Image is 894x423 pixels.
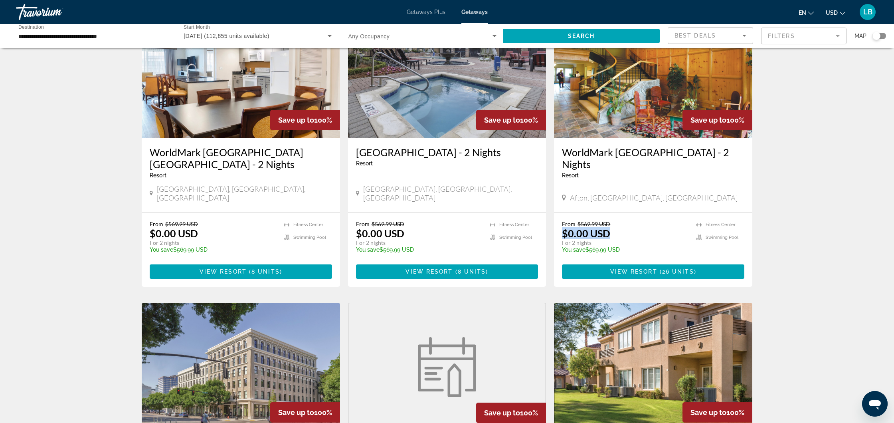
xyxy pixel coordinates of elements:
div: 100% [476,403,546,423]
span: 8 units [458,268,486,275]
p: $569.99 USD [562,246,688,253]
span: You save [356,246,380,253]
span: Start Month [184,25,210,30]
a: WorldMark [GEOGRAPHIC_DATA] [GEOGRAPHIC_DATA] - 2 Nights [150,146,332,170]
span: View Resort [200,268,247,275]
span: $569.99 USD [372,220,404,227]
button: View Resort(8 units) [150,264,332,279]
span: ( ) [247,268,282,275]
div: 100% [270,110,340,130]
button: Filter [761,27,847,45]
span: You save [150,246,173,253]
span: $569.99 USD [165,220,198,227]
span: [GEOGRAPHIC_DATA], [GEOGRAPHIC_DATA], [GEOGRAPHIC_DATA] [363,185,538,202]
p: $0.00 USD [356,227,404,239]
span: Any Occupancy [348,33,390,40]
span: Resort [356,160,373,167]
div: 100% [682,110,752,130]
a: Getaways [461,9,488,15]
a: WorldMark [GEOGRAPHIC_DATA] - 2 Nights [562,146,744,170]
span: Destination [18,24,44,30]
p: For 2 nights [562,239,688,246]
span: USD [826,10,838,16]
span: Swimming Pool [293,235,326,240]
img: 7732O01X.jpg [348,10,546,138]
span: [DATE] (112,855 units available) [184,33,269,39]
span: You save [562,246,585,253]
span: Swimming Pool [499,235,532,240]
span: Resort [150,172,166,179]
span: Save up to [278,116,314,124]
a: Getaways Plus [407,9,445,15]
span: Map [854,30,866,42]
a: Travorium [16,2,96,22]
img: week.svg [413,337,481,397]
span: ( ) [657,268,696,275]
span: From [356,220,370,227]
a: [GEOGRAPHIC_DATA] - 2 Nights [356,146,538,158]
iframe: Button to launch messaging window [862,391,888,417]
span: Resort [562,172,579,179]
button: Change currency [826,7,845,18]
button: Change language [799,7,814,18]
span: Afton, [GEOGRAPHIC_DATA], [GEOGRAPHIC_DATA] [570,193,738,202]
span: Swimming Pool [706,235,738,240]
p: $569.99 USD [356,246,482,253]
img: 5945I01X.jpg [142,10,340,138]
span: $569.99 USD [578,220,610,227]
span: From [150,220,163,227]
span: LB [863,8,872,16]
span: From [562,220,576,227]
img: 7547O01X.jpg [554,10,752,138]
span: [GEOGRAPHIC_DATA], [GEOGRAPHIC_DATA], [GEOGRAPHIC_DATA] [157,185,332,202]
span: ( ) [453,268,489,275]
span: Fitness Center [293,222,323,227]
div: 100% [270,402,340,423]
span: Save up to [690,116,726,124]
span: Search [568,33,595,39]
span: Save up to [484,409,520,417]
button: User Menu [857,4,878,20]
span: Best Deals [674,32,716,39]
button: Search [503,29,660,43]
span: Save up to [484,116,520,124]
span: Save up to [278,408,314,417]
p: $569.99 USD [150,246,276,253]
div: 100% [682,402,752,423]
span: View Resort [405,268,453,275]
p: $0.00 USD [150,227,198,239]
span: 26 units [662,268,694,275]
p: $0.00 USD [562,227,610,239]
p: For 2 nights [150,239,276,246]
span: 8 units [251,268,280,275]
span: Fitness Center [499,222,529,227]
span: View Resort [610,268,657,275]
p: For 2 nights [356,239,482,246]
span: Fitness Center [706,222,736,227]
button: View Resort(8 units) [356,264,538,279]
span: Save up to [690,408,726,417]
div: 100% [476,110,546,130]
mat-select: Sort by [674,31,746,40]
span: en [799,10,806,16]
button: View Resort(26 units) [562,264,744,279]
